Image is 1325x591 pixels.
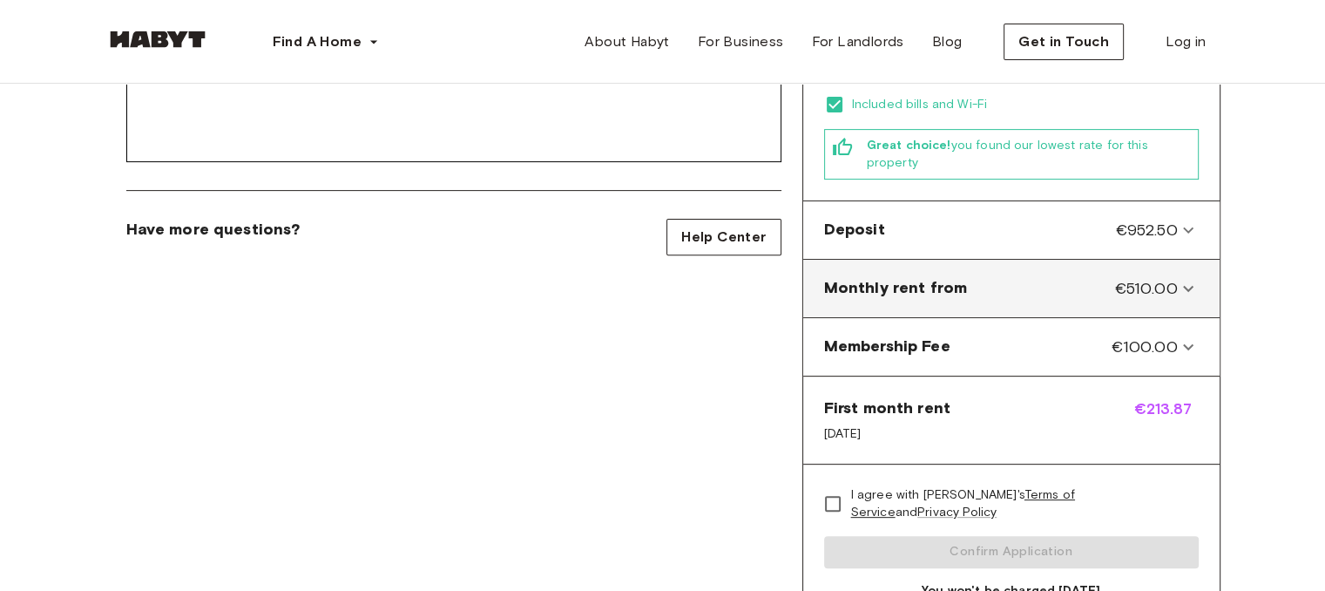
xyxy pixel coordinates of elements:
[273,31,362,52] span: Find A Home
[811,31,903,52] span: For Landlords
[824,397,950,418] span: First month rent
[867,137,1191,172] span: you found our lowest rate for this property
[932,31,963,52] span: Blog
[1133,397,1198,443] span: €213.87
[851,486,1185,521] span: I agree with [PERSON_NAME]'s and
[1004,24,1124,60] button: Get in Touch
[867,138,951,153] b: Great choice!
[571,24,683,59] a: About Habyt
[585,31,669,52] span: About Habyt
[105,31,210,48] img: Habyt
[1166,31,1206,52] span: Log in
[797,24,917,59] a: For Landlords
[824,219,885,241] span: Deposit
[1111,336,1177,358] span: €100.00
[259,24,393,59] button: Find A Home
[824,425,950,443] span: [DATE]
[681,227,766,248] span: Help Center
[126,27,781,162] div: Comments
[1018,31,1109,52] span: Get in Touch
[824,277,968,300] span: Monthly rent from
[810,267,1213,310] div: Monthly rent from€510.00
[810,325,1213,369] div: Membership Fee€100.00
[698,31,784,52] span: For Business
[1152,24,1220,59] a: Log in
[666,219,781,255] a: Help Center
[126,219,301,240] span: Have more questions?
[1114,277,1177,300] span: €510.00
[918,24,977,59] a: Blog
[852,96,1199,113] span: Included bills and Wi-Fi
[810,208,1213,252] div: Deposit€952.50
[1115,219,1177,241] span: €952.50
[917,505,997,520] a: Privacy Policy
[824,336,950,358] span: Membership Fee
[684,24,798,59] a: For Business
